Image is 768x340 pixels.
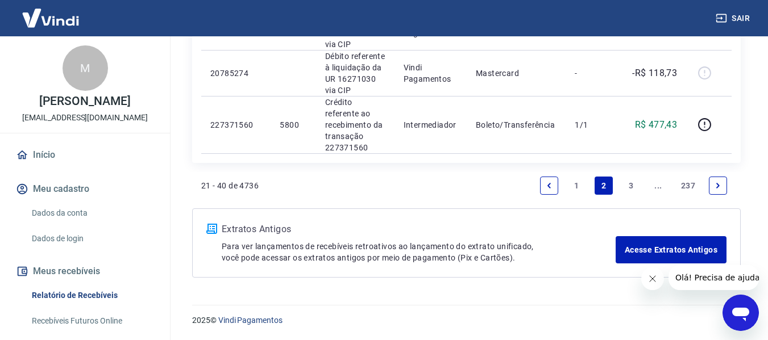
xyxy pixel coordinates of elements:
[616,236,727,263] a: Acesse Extratos Antigos
[14,142,156,167] a: Início
[325,51,385,96] p: Débito referente à liquidação da UR 16271030 via CIP
[201,180,259,191] p: 21 - 40 de 4736
[622,177,640,195] a: Page 3
[39,95,130,107] p: [PERSON_NAME]
[535,172,732,199] ul: Pagination
[575,68,608,79] p: -
[27,309,156,333] a: Recebíveis Futuros Online
[575,119,608,131] p: 1/1
[210,119,261,131] p: 227371560
[14,259,156,284] button: Meus recebíveis
[192,314,741,326] p: 2025 ©
[476,119,557,131] p: Boleto/Transferência
[22,112,148,124] p: [EMAIL_ADDRESS][DOMAIN_NAME]
[7,8,96,17] span: Olá! Precisa de ajuda?
[595,177,613,195] a: Page 2 is your current page
[649,177,667,195] a: Jump forward
[280,119,306,131] p: 5800
[404,62,458,85] p: Vindi Pagamentos
[27,202,156,225] a: Dados da conta
[14,177,156,202] button: Meu cadastro
[325,96,385,153] p: Crédito referente ao recebimento da transação 227371560
[632,66,677,80] p: -R$ 118,73
[641,267,664,290] iframe: Fechar mensagem
[27,227,156,250] a: Dados de login
[63,45,108,91] div: M
[210,68,261,79] p: 20785274
[676,177,700,195] a: Page 237
[723,295,759,331] iframe: Botão para abrir a janela de mensagens
[14,1,88,35] img: Vindi
[709,177,727,195] a: Next page
[222,241,616,263] p: Para ver lançamentos de recebíveis retroativos ao lançamento do extrato unificado, você pode aces...
[635,118,678,132] p: R$ 477,43
[713,8,754,29] button: Sair
[476,68,557,79] p: Mastercard
[540,177,558,195] a: Previous page
[206,224,217,234] img: ícone
[222,223,616,236] p: Extratos Antigos
[567,177,586,195] a: Page 1
[669,265,759,290] iframe: Mensagem da empresa
[218,316,283,325] a: Vindi Pagamentos
[404,119,458,131] p: Intermediador
[27,284,156,307] a: Relatório de Recebíveis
